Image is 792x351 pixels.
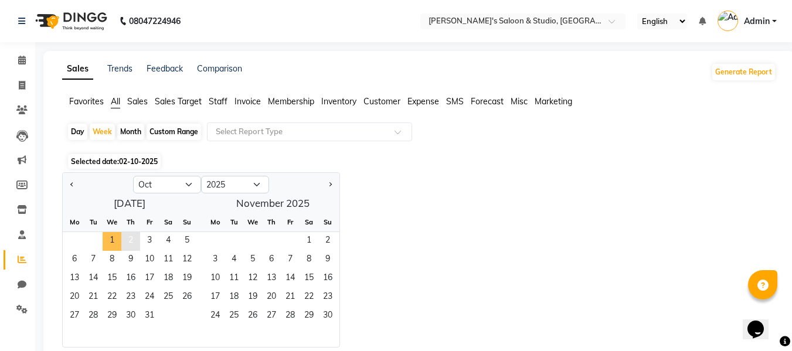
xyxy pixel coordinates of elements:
span: Expense [407,96,439,107]
span: 31 [140,307,159,326]
span: 1 [103,232,121,251]
div: Monday, October 6, 2025 [65,251,84,270]
div: Monday, October 27, 2025 [65,307,84,326]
span: 24 [140,288,159,307]
span: 11 [225,270,243,288]
span: 17 [206,288,225,307]
div: Sunday, November 30, 2025 [318,307,337,326]
span: 3 [140,232,159,251]
a: Feedback [147,63,183,74]
div: Tu [84,213,103,231]
span: 16 [121,270,140,288]
span: 13 [262,270,281,288]
div: Su [318,213,337,231]
span: Membership [268,96,314,107]
div: Saturday, November 29, 2025 [300,307,318,326]
div: Fr [140,213,159,231]
div: Wednesday, October 29, 2025 [103,307,121,326]
div: Saturday, October 18, 2025 [159,270,178,288]
span: 15 [300,270,318,288]
a: Trends [107,63,132,74]
span: 23 [318,288,337,307]
span: 13 [65,270,84,288]
span: 12 [178,251,196,270]
div: Wednesday, October 22, 2025 [103,288,121,307]
span: 26 [178,288,196,307]
div: Monday, November 3, 2025 [206,251,225,270]
div: Su [178,213,196,231]
div: Saturday, November 22, 2025 [300,288,318,307]
span: 4 [159,232,178,251]
span: Selected date: [68,154,161,169]
span: 25 [159,288,178,307]
span: 10 [206,270,225,288]
div: Month [117,124,144,140]
span: 29 [300,307,318,326]
div: Friday, October 10, 2025 [140,251,159,270]
div: Friday, October 17, 2025 [140,270,159,288]
span: 8 [103,251,121,270]
span: 15 [103,270,121,288]
div: Tuesday, October 14, 2025 [84,270,103,288]
span: Admin [744,15,770,28]
div: Friday, October 31, 2025 [140,307,159,326]
div: Friday, November 7, 2025 [281,251,300,270]
div: Friday, November 14, 2025 [281,270,300,288]
div: Thursday, October 2, 2025 [121,232,140,251]
select: Select month [133,176,201,193]
div: Wednesday, November 19, 2025 [243,288,262,307]
span: 2 [121,232,140,251]
span: Sales [127,96,148,107]
span: 7 [84,251,103,270]
span: 6 [262,251,281,270]
div: Sunday, October 19, 2025 [178,270,196,288]
div: Friday, October 24, 2025 [140,288,159,307]
div: Thursday, October 9, 2025 [121,251,140,270]
div: Thursday, October 16, 2025 [121,270,140,288]
div: Monday, November 10, 2025 [206,270,225,288]
button: Next month [325,175,335,194]
div: Wednesday, October 15, 2025 [103,270,121,288]
span: 19 [178,270,196,288]
div: Saturday, November 15, 2025 [300,270,318,288]
button: Previous month [67,175,77,194]
div: Wednesday, October 1, 2025 [103,232,121,251]
span: 2 [318,232,337,251]
span: 18 [159,270,178,288]
b: 08047224946 [129,5,181,38]
span: 30 [121,307,140,326]
span: 25 [225,307,243,326]
div: Tuesday, October 21, 2025 [84,288,103,307]
div: Thursday, October 23, 2025 [121,288,140,307]
div: Saturday, October 4, 2025 [159,232,178,251]
span: 14 [281,270,300,288]
span: 23 [121,288,140,307]
img: logo [30,5,110,38]
div: Tu [225,213,243,231]
span: 22 [300,288,318,307]
div: Thursday, November 20, 2025 [262,288,281,307]
div: Sunday, November 23, 2025 [318,288,337,307]
span: 14 [84,270,103,288]
span: 19 [243,288,262,307]
div: Monday, October 13, 2025 [65,270,84,288]
div: Saturday, October 11, 2025 [159,251,178,270]
span: 26 [243,307,262,326]
div: Friday, November 21, 2025 [281,288,300,307]
span: 17 [140,270,159,288]
span: 12 [243,270,262,288]
div: Friday, October 3, 2025 [140,232,159,251]
span: 4 [225,251,243,270]
span: 6 [65,251,84,270]
div: Wednesday, October 8, 2025 [103,251,121,270]
div: Wednesday, November 12, 2025 [243,270,262,288]
span: Favorites [69,96,104,107]
button: Generate Report [712,64,775,80]
span: SMS [446,96,464,107]
span: 20 [65,288,84,307]
span: 16 [318,270,337,288]
span: All [111,96,120,107]
span: Inventory [321,96,356,107]
select: Select year [201,176,269,193]
div: Tuesday, October 28, 2025 [84,307,103,326]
